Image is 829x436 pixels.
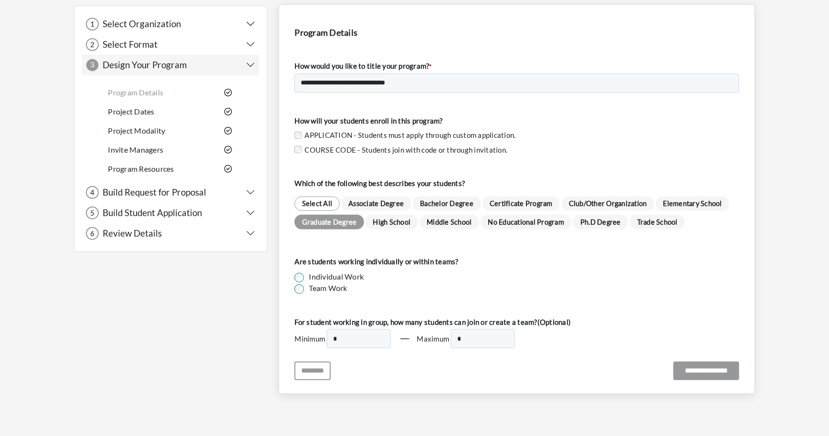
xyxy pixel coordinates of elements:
h4: Program Details [294,28,739,38]
label: How will your students enroll in this program? [294,115,443,126]
span: Bachelor Degree [413,197,481,211]
span: Middle School [420,215,479,229]
span: Trade School [630,215,685,229]
div: 6 [86,227,99,240]
span: No Educational Program [481,215,571,229]
button: 2 Select Format [86,38,255,51]
div: 4 [86,186,99,199]
label: APPLICATION - Students must apply through custom application. [302,130,515,141]
label: Individual Work [309,271,364,282]
label: For student working in group, how many students can join or create a team?(Optional) [294,317,571,328]
span: Ph.D Degree [573,215,629,229]
span: Graduate Degree [294,215,364,229]
h5: Build Student Application [99,208,202,218]
span: High School [366,215,418,229]
div: 1 [86,18,99,31]
button: 3 Design Your Program [86,59,255,72]
h5: Build Request for Proposal [99,187,206,198]
span: Associate Degree [341,197,411,211]
div: 5 [86,207,99,219]
a: Program Resources [108,164,174,173]
span: Select All [294,197,339,211]
p: Maximum [417,333,450,344]
div: 3 [86,59,99,72]
span: Certificate Program [483,197,560,211]
a: Invite Managers [108,145,163,154]
h5: Select Format [99,39,157,50]
label: Which of the following best describes your students? [294,178,465,189]
span: Club/Other Organization [562,197,655,211]
label: COURSE CODE - Students join with code or through invitation. [302,145,507,156]
span: Elementary School [656,197,729,211]
abbr: required [430,63,432,70]
a: Program Details [108,88,163,97]
div: 2 [86,38,99,51]
label: How would you like to title your program? [294,61,432,72]
p: Minimum [294,333,325,344]
h5: Design Your Program [99,60,187,71]
a: Project Modality [108,126,165,135]
button: 6 Review Details [86,227,255,240]
h5: Select Organization [99,19,181,30]
label: Team Work [309,282,347,294]
a: Project Dates [108,107,154,116]
h5: Review Details [99,228,162,239]
button: 4 Build Request for Proposal [86,186,255,199]
label: Are students working individually or within teams? [294,256,459,267]
button: 1 Select Organization [86,18,255,31]
button: 5 Build Student Application [86,207,255,219]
